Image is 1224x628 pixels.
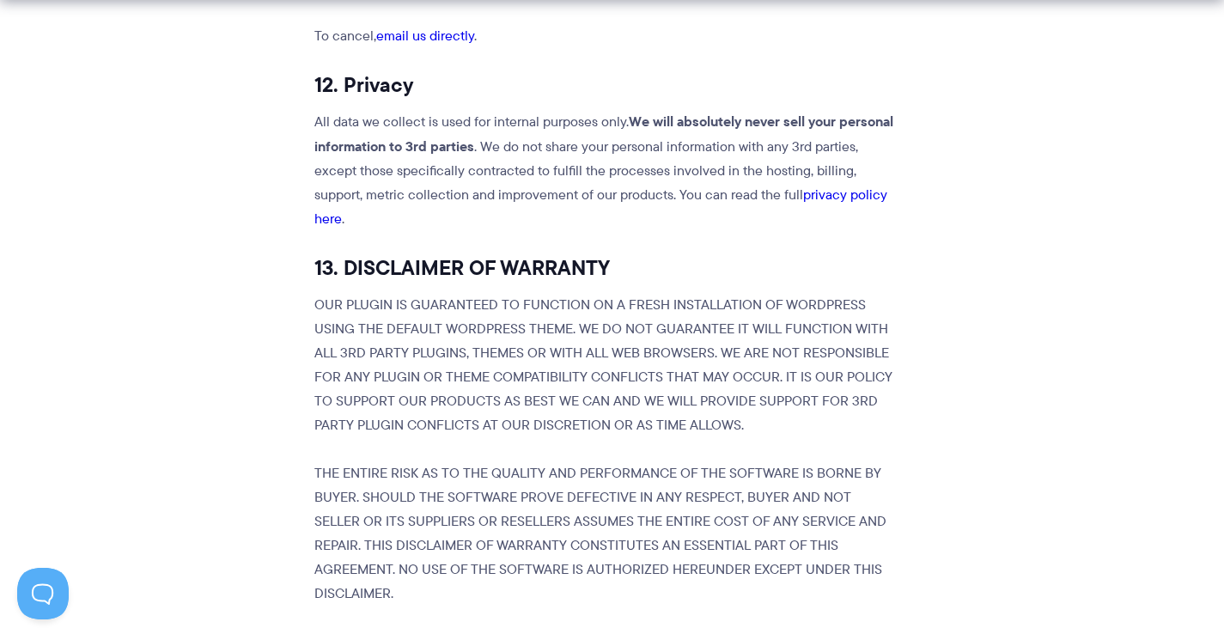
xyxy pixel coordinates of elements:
[314,461,899,606] p: THE ENTIRE RISK AS TO THE QUALITY AND PERFORMANCE OF THE SOFTWARE IS BORNE BY BUYER. SHOULD THE S...
[314,72,899,98] h3: 12. Privacy
[314,293,899,437] p: OUR PLUGIN IS GUARANTEED TO FUNCTION ON A FRESH INSTALLATION OF WORDPRESS USING THE DEFAULT WORDP...
[314,255,899,281] h3: 13. DISCLAIMER OF WARRANTY
[17,568,69,619] iframe: Toggle Customer Support
[314,109,899,231] p: All data we collect is used for internal purposes only. . We do not share your personal informati...
[376,26,474,46] a: email us directly
[314,24,899,48] p: To cancel, .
